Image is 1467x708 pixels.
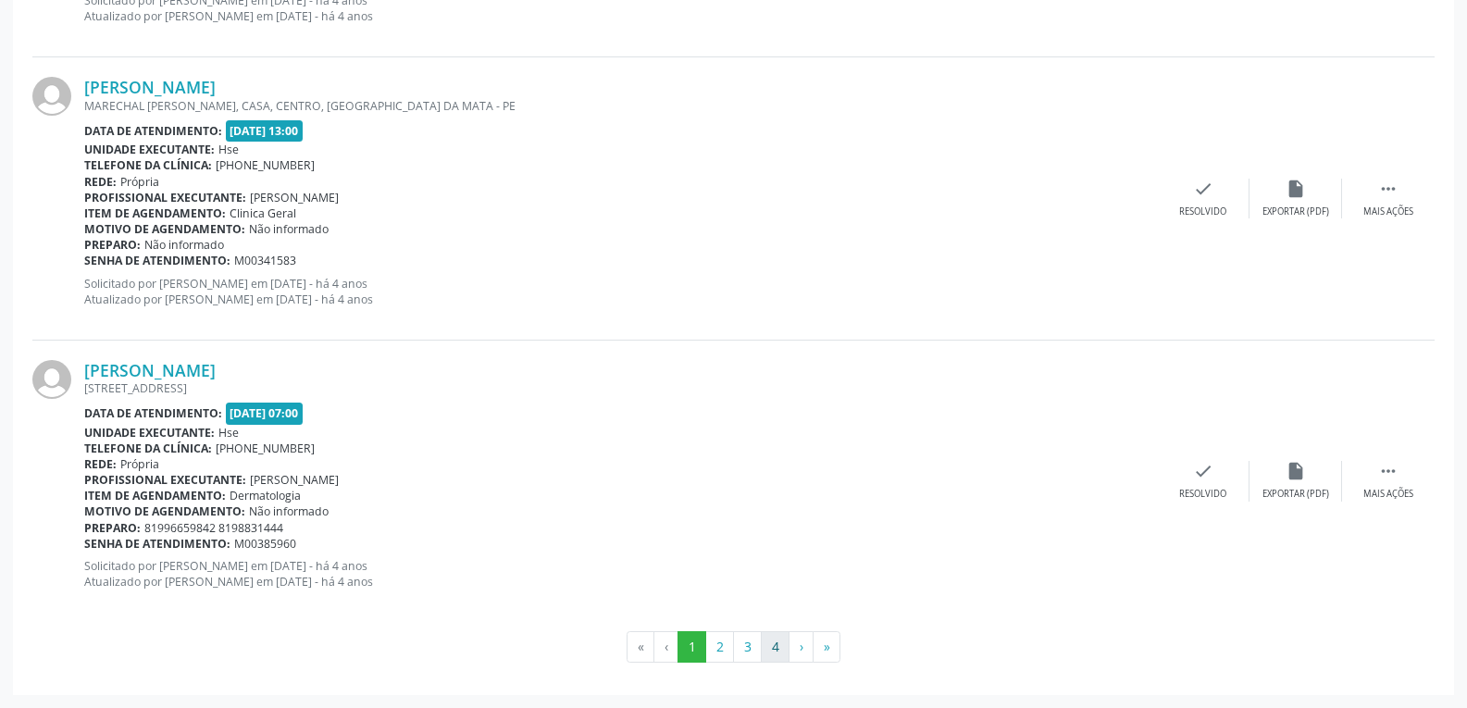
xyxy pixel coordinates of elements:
img: img [32,77,71,116]
div: Resolvido [1179,205,1226,218]
b: Preparo: [84,237,141,253]
span: M00341583 [234,253,296,268]
button: Go to page 2 [705,631,734,663]
b: Profissional executante: [84,472,246,488]
span: Dermatologia [230,488,301,503]
b: Data de atendimento: [84,123,222,139]
i: check [1193,179,1213,199]
p: Solicitado por [PERSON_NAME] em [DATE] - há 4 anos Atualizado por [PERSON_NAME] em [DATE] - há 4 ... [84,276,1157,307]
b: Telefone da clínica: [84,441,212,456]
span: [PHONE_NUMBER] [216,441,315,456]
span: [PERSON_NAME] [250,472,339,488]
b: Senha de atendimento: [84,253,230,268]
ul: Pagination [32,631,1435,663]
b: Item de agendamento: [84,488,226,503]
a: [PERSON_NAME] [84,77,216,97]
div: Resolvido [1179,488,1226,501]
i:  [1378,461,1399,481]
div: Mais ações [1363,488,1413,501]
div: Exportar (PDF) [1262,488,1329,501]
span: Não informado [249,221,329,237]
button: Go to page 3 [733,631,762,663]
button: Go to page 4 [761,631,789,663]
img: img [32,360,71,399]
div: Exportar (PDF) [1262,205,1329,218]
b: Rede: [84,456,117,472]
b: Telefone da clínica: [84,157,212,173]
a: [PERSON_NAME] [84,360,216,380]
b: Motivo de agendamento: [84,221,245,237]
b: Unidade executante: [84,425,215,441]
span: [PERSON_NAME] [250,190,339,205]
span: Própria [120,456,159,472]
i: insert_drive_file [1286,461,1306,481]
span: [PHONE_NUMBER] [216,157,315,173]
div: MARECHAL [PERSON_NAME], CASA, CENTRO, [GEOGRAPHIC_DATA] DA MATA - PE [84,98,1157,114]
span: Hse [218,425,239,441]
b: Senha de atendimento: [84,536,230,552]
button: Go to last page [813,631,840,663]
span: Própria [120,174,159,190]
button: Go to page 1 [678,631,706,663]
b: Motivo de agendamento: [84,503,245,519]
b: Unidade executante: [84,142,215,157]
p: Solicitado por [PERSON_NAME] em [DATE] - há 4 anos Atualizado por [PERSON_NAME] em [DATE] - há 4 ... [84,558,1157,590]
span: [DATE] 13:00 [226,120,304,142]
b: Preparo: [84,520,141,536]
div: [STREET_ADDRESS] [84,380,1157,396]
button: Go to next page [789,631,814,663]
b: Profissional executante: [84,190,246,205]
i: check [1193,461,1213,481]
div: Mais ações [1363,205,1413,218]
span: Não informado [249,503,329,519]
span: 81996659842 8198831444 [144,520,283,536]
i:  [1378,179,1399,199]
b: Item de agendamento: [84,205,226,221]
i: insert_drive_file [1286,179,1306,199]
span: Não informado [144,237,224,253]
span: Hse [218,142,239,157]
span: [DATE] 07:00 [226,403,304,424]
span: Clinica Geral [230,205,296,221]
span: M00385960 [234,536,296,552]
b: Rede: [84,174,117,190]
b: Data de atendimento: [84,405,222,421]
